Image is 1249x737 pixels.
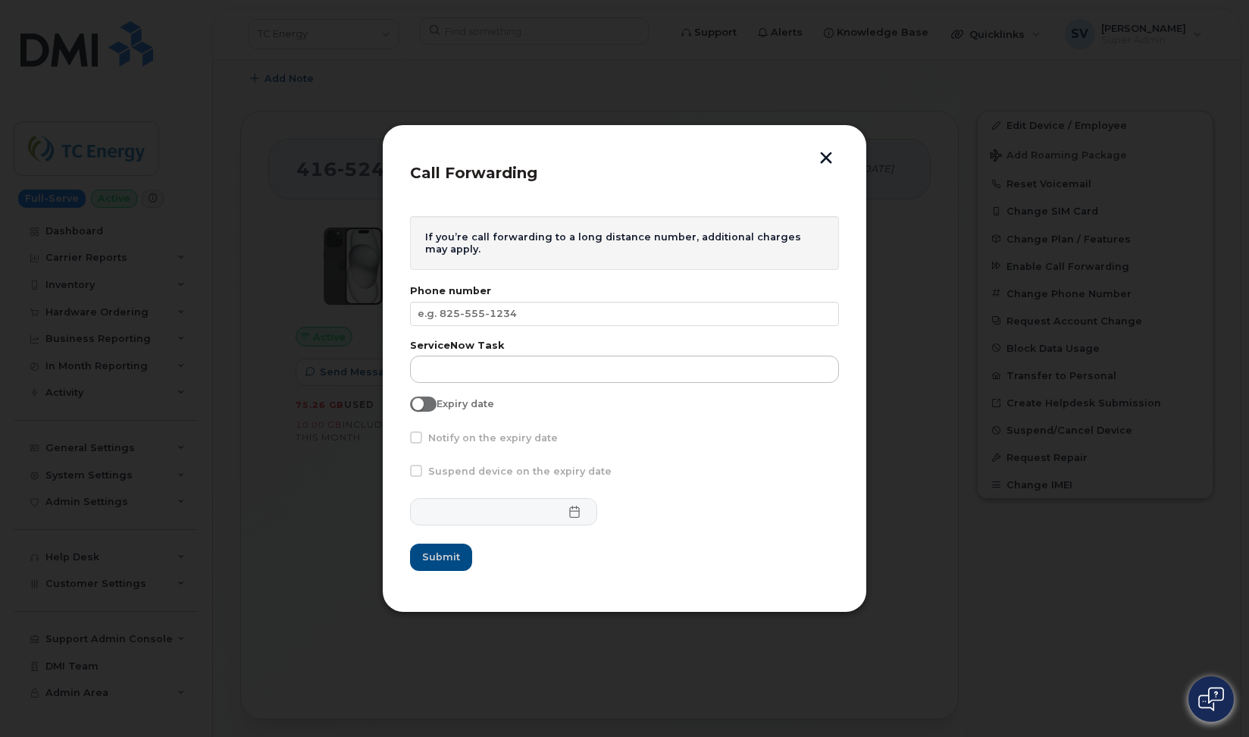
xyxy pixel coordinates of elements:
[410,164,537,182] span: Call Forwarding
[410,544,472,571] button: Submit
[410,340,839,351] label: ServiceNow Task
[437,398,494,409] span: Expiry date
[410,285,839,296] label: Phone number
[422,550,460,564] span: Submit
[410,216,839,270] div: If you’re call forwarding to a long distance number, additional charges may apply.
[410,397,422,409] input: Expiry date
[410,302,839,326] input: e.g. 825-555-1234
[1198,687,1224,711] img: Open chat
